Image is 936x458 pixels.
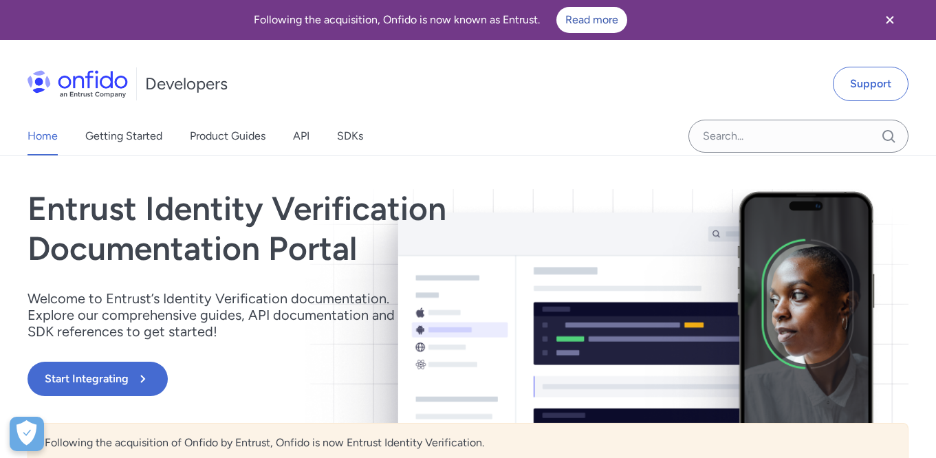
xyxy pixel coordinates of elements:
[10,417,44,451] div: Cookie Preferences
[145,73,228,95] h1: Developers
[28,70,128,98] img: Onfido Logo
[556,7,627,33] a: Read more
[28,362,644,396] a: Start Integrating
[85,117,162,155] a: Getting Started
[28,117,58,155] a: Home
[17,7,864,33] div: Following the acquisition, Onfido is now known as Entrust.
[28,290,413,340] p: Welcome to Entrust’s Identity Verification documentation. Explore our comprehensive guides, API d...
[28,189,644,268] h1: Entrust Identity Verification Documentation Portal
[864,3,915,37] button: Close banner
[293,117,309,155] a: API
[688,120,908,153] input: Onfido search input field
[833,67,908,101] a: Support
[28,362,168,396] button: Start Integrating
[10,417,44,451] button: Open Preferences
[190,117,265,155] a: Product Guides
[337,117,363,155] a: SDKs
[882,12,898,28] svg: Close banner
